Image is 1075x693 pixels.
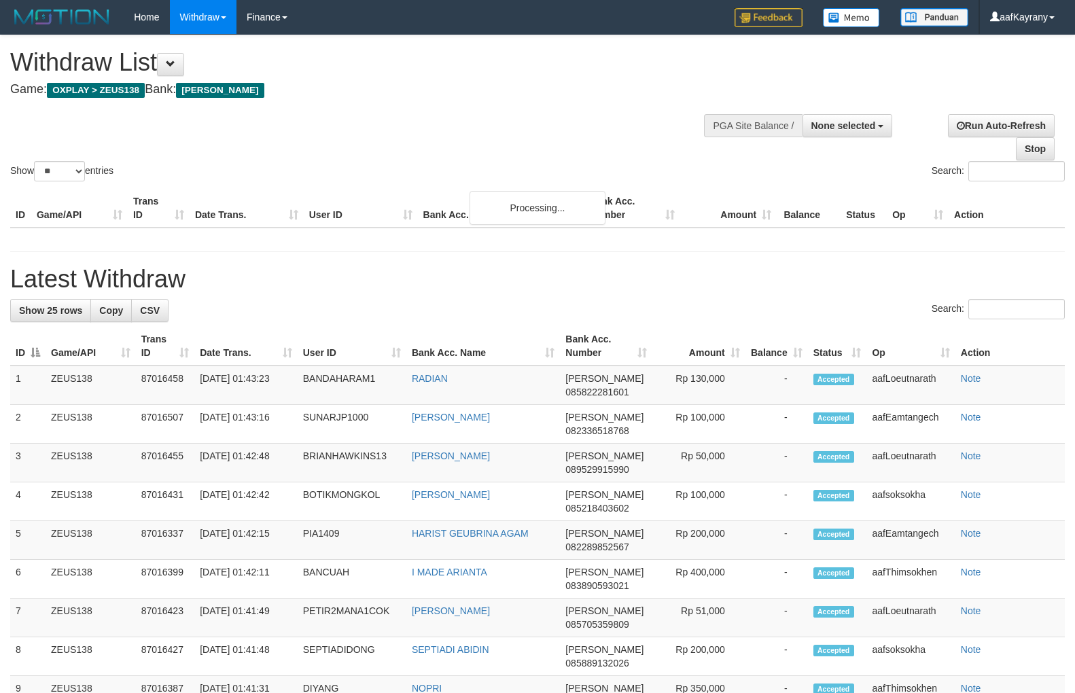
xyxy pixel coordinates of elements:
[194,482,298,521] td: [DATE] 01:42:42
[46,444,136,482] td: ZEUS138
[813,374,854,385] span: Accepted
[565,605,644,616] span: [PERSON_NAME]
[90,299,132,322] a: Copy
[140,305,160,316] span: CSV
[813,451,854,463] span: Accepted
[10,7,113,27] img: MOTION_logo.png
[136,599,195,637] td: 87016423
[813,567,854,579] span: Accepted
[565,541,629,552] span: Copy 082289852567 to clipboard
[136,560,195,599] td: 87016399
[961,605,981,616] a: Note
[823,8,880,27] img: Button%20Memo.svg
[866,560,955,599] td: aafThimsokhen
[47,83,145,98] span: OXPLAY > ZEUS138
[194,366,298,405] td: [DATE] 01:43:23
[176,83,264,98] span: [PERSON_NAME]
[412,644,489,655] a: SEPTIADI ABIDIN
[900,8,968,26] img: panduan.png
[565,373,644,384] span: [PERSON_NAME]
[10,189,31,228] th: ID
[565,425,629,436] span: Copy 082336518768 to clipboard
[866,405,955,444] td: aafEamtangech
[680,189,777,228] th: Amount
[932,161,1065,181] label: Search:
[10,83,703,96] h4: Game: Bank:
[298,560,406,599] td: BANCUAH
[652,599,745,637] td: Rp 51,000
[777,189,841,228] th: Balance
[584,189,680,228] th: Bank Acc. Number
[745,366,808,405] td: -
[565,387,629,397] span: Copy 085822281601 to clipboard
[565,489,644,500] span: [PERSON_NAME]
[745,327,808,366] th: Balance: activate to sort column ascending
[194,637,298,676] td: [DATE] 01:41:48
[412,567,487,577] a: I MADE ARIANTA
[46,599,136,637] td: ZEUS138
[136,482,195,521] td: 87016431
[565,580,629,591] span: Copy 083890593021 to clipboard
[866,637,955,676] td: aafsoksokha
[803,114,893,137] button: None selected
[10,482,46,521] td: 4
[31,189,128,228] th: Game/API
[866,444,955,482] td: aafLoeutnarath
[887,189,949,228] th: Op
[704,114,802,137] div: PGA Site Balance /
[652,405,745,444] td: Rp 100,000
[745,637,808,676] td: -
[412,605,490,616] a: [PERSON_NAME]
[10,49,703,76] h1: Withdraw List
[811,120,876,131] span: None selected
[652,482,745,521] td: Rp 100,000
[745,521,808,560] td: -
[46,482,136,521] td: ZEUS138
[136,521,195,560] td: 87016337
[10,521,46,560] td: 5
[565,619,629,630] span: Copy 085705359809 to clipboard
[955,327,1065,366] th: Action
[808,327,867,366] th: Status: activate to sort column ascending
[99,305,123,316] span: Copy
[652,637,745,676] td: Rp 200,000
[813,412,854,424] span: Accepted
[652,444,745,482] td: Rp 50,000
[298,599,406,637] td: PETIR2MANA1COK
[560,327,652,366] th: Bank Acc. Number: activate to sort column ascending
[412,450,490,461] a: [PERSON_NAME]
[46,560,136,599] td: ZEUS138
[298,405,406,444] td: SUNARJP1000
[1016,137,1055,160] a: Stop
[652,521,745,560] td: Rp 200,000
[813,529,854,540] span: Accepted
[932,299,1065,319] label: Search:
[46,405,136,444] td: ZEUS138
[565,450,644,461] span: [PERSON_NAME]
[652,560,745,599] td: Rp 400,000
[961,528,981,539] a: Note
[128,189,190,228] th: Trans ID
[194,599,298,637] td: [DATE] 01:41:49
[46,637,136,676] td: ZEUS138
[745,444,808,482] td: -
[866,366,955,405] td: aafLoeutnarath
[866,327,955,366] th: Op: activate to sort column ascending
[961,489,981,500] a: Note
[298,444,406,482] td: BRIANHAWKINS13
[866,482,955,521] td: aafsoksokha
[46,521,136,560] td: ZEUS138
[961,450,981,461] a: Note
[190,189,304,228] th: Date Trans.
[298,327,406,366] th: User ID: activate to sort column ascending
[10,327,46,366] th: ID: activate to sort column descending
[652,327,745,366] th: Amount: activate to sort column ascending
[735,8,803,27] img: Feedback.jpg
[194,521,298,560] td: [DATE] 01:42:15
[10,161,113,181] label: Show entries
[745,405,808,444] td: -
[652,366,745,405] td: Rp 130,000
[136,405,195,444] td: 87016507
[10,637,46,676] td: 8
[470,191,605,225] div: Processing...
